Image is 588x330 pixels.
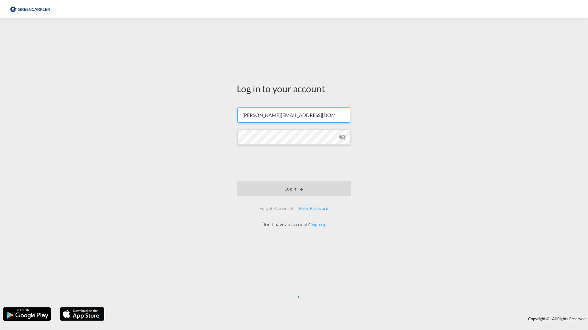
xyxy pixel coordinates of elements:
md-icon: icon-eye-off [339,133,346,141]
button: LOGIN [237,181,351,196]
iframe: reCAPTCHA [247,151,341,175]
div: Log in to your account [237,82,351,95]
img: apple.png [59,307,105,321]
div: Don't have an account? [255,221,333,228]
input: Enter email/phone number [237,107,350,123]
img: google.png [2,307,51,321]
img: 609dfd708afe11efa14177256b0082fb.png [9,2,51,16]
div: Copyright © . All Rights Reserved [107,313,588,324]
div: Reset Password [296,203,331,214]
div: Forgot Password? [257,203,296,214]
a: Sign up [310,221,326,227]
